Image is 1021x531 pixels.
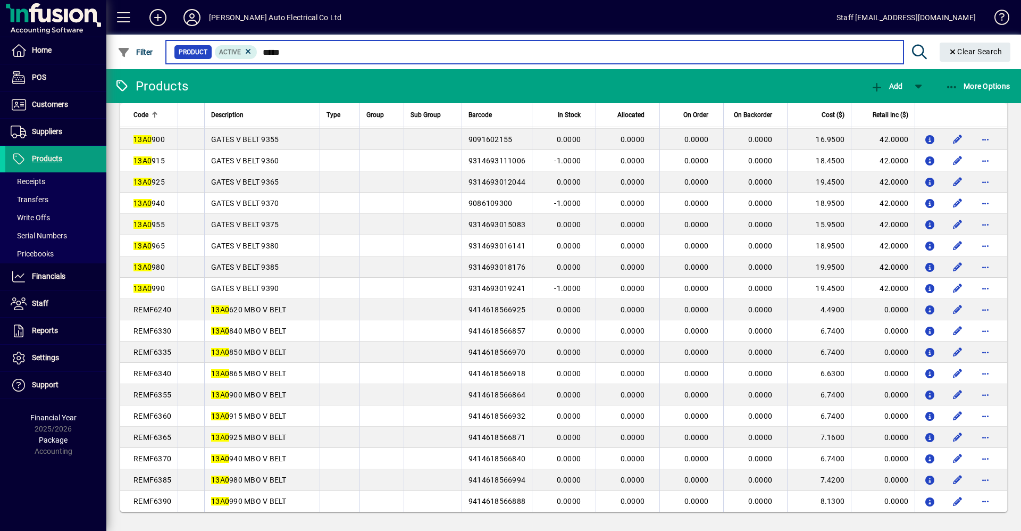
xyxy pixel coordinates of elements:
[468,109,492,121] span: Barcode
[133,135,165,144] span: 900
[366,109,397,121] div: Group
[468,156,525,165] span: 9314693111006
[557,327,581,335] span: 0.0000
[133,369,171,378] span: REMF6340
[468,135,513,144] span: 9091602155
[11,177,45,186] span: Receipts
[5,64,106,91] a: POS
[32,353,59,362] span: Settings
[851,384,915,405] td: 0.0000
[684,284,709,293] span: 0.0000
[851,278,915,299] td: 42.0000
[683,109,708,121] span: On Order
[133,178,165,186] span: 925
[666,109,718,121] div: On Order
[411,109,455,121] div: Sub Group
[748,476,773,484] span: 0.0000
[948,47,1002,56] span: Clear Search
[211,135,279,144] span: GATES V BELT 9355
[215,45,257,59] mat-chip: Activation Status: Active
[977,386,994,403] button: More options
[5,119,106,145] a: Suppliers
[211,178,279,186] span: GATES V BELT 9365
[366,109,384,121] span: Group
[684,305,709,314] span: 0.0000
[133,284,152,293] em: 13A0
[684,135,709,144] span: 0.0000
[468,305,525,314] span: 9414618566925
[851,150,915,171] td: 42.0000
[557,412,581,420] span: 0.0000
[621,220,645,229] span: 0.0000
[621,156,645,165] span: 0.0000
[621,369,645,378] span: 0.0000
[851,193,915,214] td: 42.0000
[133,220,152,229] em: 13A0
[977,173,994,190] button: More options
[5,291,106,317] a: Staff
[211,242,279,250] span: GATES V BELT 9380
[133,391,171,399] span: REMF6355
[211,109,244,121] span: Description
[986,2,1008,37] a: Knowledge Base
[822,109,844,121] span: Cost ($)
[787,278,851,299] td: 19.4500
[211,454,229,463] em: 13A0
[684,369,709,378] span: 0.0000
[557,391,581,399] span: 0.0000
[977,259,994,276] button: More options
[554,156,581,165] span: -1.0000
[5,190,106,209] a: Transfers
[5,372,106,399] a: Support
[977,301,994,318] button: More options
[211,433,229,442] em: 13A0
[327,109,340,121] span: Type
[684,220,709,229] span: 0.0000
[684,348,709,356] span: 0.0000
[949,259,966,276] button: Edit
[211,476,229,484] em: 13A0
[133,242,152,250] em: 13A0
[621,476,645,484] span: 0.0000
[5,37,106,64] a: Home
[468,433,525,442] span: 9414618566871
[468,263,525,271] span: 9314693018176
[133,327,171,335] span: REMF6330
[684,476,709,484] span: 0.0000
[211,476,287,484] span: 980 MBO V BELT
[621,497,645,505] span: 0.0000
[211,305,229,314] em: 13A0
[748,497,773,505] span: 0.0000
[621,263,645,271] span: 0.0000
[211,327,229,335] em: 13A0
[748,178,773,186] span: 0.0000
[949,344,966,361] button: Edit
[621,284,645,293] span: 0.0000
[557,454,581,463] span: 0.0000
[873,109,908,121] span: Retail Inc ($)
[557,135,581,144] span: 0.0000
[209,9,341,26] div: [PERSON_NAME] Auto Electrical Co Ltd
[539,109,590,121] div: In Stock
[327,109,353,121] div: Type
[787,405,851,427] td: 6.7400
[211,156,279,165] span: GATES V BELT 9360
[949,429,966,446] button: Edit
[851,342,915,363] td: 0.0000
[851,405,915,427] td: 0.0000
[748,369,773,378] span: 0.0000
[977,237,994,254] button: More options
[949,408,966,425] button: Edit
[977,429,994,446] button: More options
[211,412,229,420] em: 13A0
[557,476,581,484] span: 0.0000
[748,284,773,293] span: 0.0000
[787,320,851,342] td: 6.7400
[133,156,165,165] span: 915
[32,154,62,163] span: Products
[211,391,287,399] span: 900 MBO V BELT
[133,433,171,442] span: REMF6365
[11,213,50,222] span: Write Offs
[748,454,773,463] span: 0.0000
[114,78,188,95] div: Products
